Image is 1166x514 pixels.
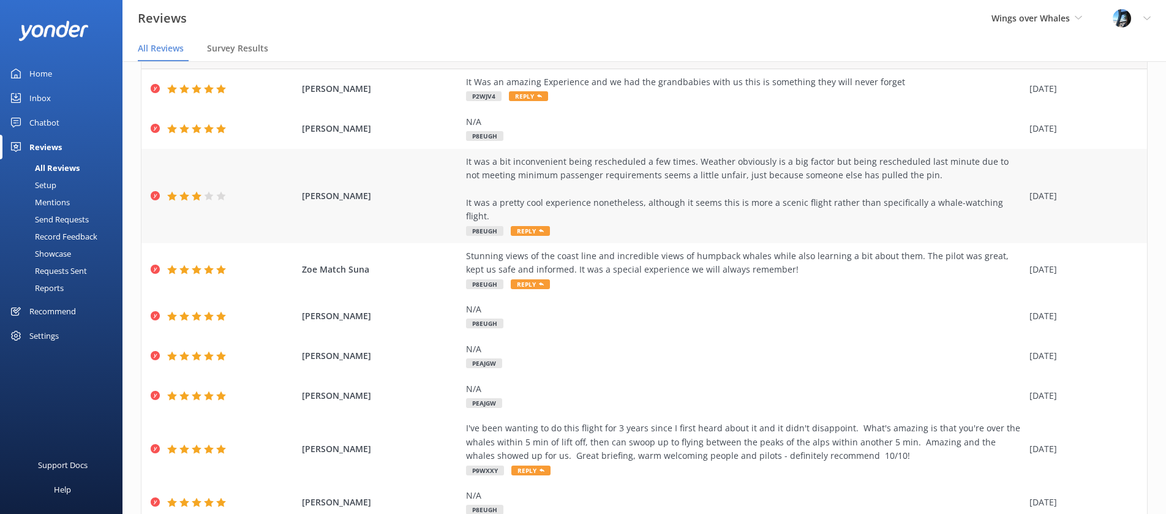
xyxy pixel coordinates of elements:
[302,263,459,276] span: Zoe Match Suna
[1029,122,1132,135] div: [DATE]
[466,466,504,475] span: P9WXXY
[7,211,122,228] a: Send Requests
[7,159,80,176] div: All Reviews
[7,176,56,194] div: Setup
[7,228,122,245] a: Record Feedback
[7,262,122,279] a: Requests Sent
[302,189,459,203] span: [PERSON_NAME]
[7,159,122,176] a: All Reviews
[302,122,459,135] span: [PERSON_NAME]
[466,382,1023,396] div: N/A
[511,226,550,236] span: Reply
[302,349,459,363] span: [PERSON_NAME]
[29,323,59,348] div: Settings
[466,91,502,101] span: P2WJV4
[7,194,70,211] div: Mentions
[302,442,459,456] span: [PERSON_NAME]
[7,211,89,228] div: Send Requests
[466,421,1023,463] div: I've been wanting to do this flight for 3 years since I first heard about it and it didn't disapp...
[7,245,71,262] div: Showcase
[466,249,1023,277] div: Stunning views of the coast line and incredible views of humpback whales while also learning a bi...
[38,453,88,477] div: Support Docs
[7,194,122,211] a: Mentions
[1029,442,1132,456] div: [DATE]
[466,342,1023,356] div: N/A
[466,279,503,289] span: P8EUGH
[1029,496,1132,509] div: [DATE]
[466,398,502,408] span: PEAJGW
[466,75,1023,89] div: It Was an amazing Experience and we had the grandbabies with us this is something they will never...
[29,299,76,323] div: Recommend
[7,176,122,194] a: Setup
[7,262,87,279] div: Requests Sent
[302,82,459,96] span: [PERSON_NAME]
[54,477,71,502] div: Help
[7,245,122,262] a: Showcase
[207,42,268,55] span: Survey Results
[1113,9,1131,28] img: 145-1635463833.jpg
[1029,189,1132,203] div: [DATE]
[1029,349,1132,363] div: [DATE]
[138,42,184,55] span: All Reviews
[466,319,503,328] span: P8EUGH
[1029,389,1132,403] div: [DATE]
[466,115,1023,129] div: N/A
[466,131,503,141] span: P8EUGH
[302,496,459,509] span: [PERSON_NAME]
[466,155,1023,224] div: It was a bit inconvenient being rescheduled a few times. Weather obviously is a big factor but be...
[466,358,502,368] span: PEAJGW
[511,466,551,475] span: Reply
[1029,263,1132,276] div: [DATE]
[466,489,1023,502] div: N/A
[991,12,1070,24] span: Wings over Whales
[29,135,62,159] div: Reviews
[466,303,1023,316] div: N/A
[29,86,51,110] div: Inbox
[466,226,503,236] span: P8EUGH
[511,279,550,289] span: Reply
[7,228,97,245] div: Record Feedback
[138,9,187,28] h3: Reviews
[29,61,52,86] div: Home
[302,389,459,403] span: [PERSON_NAME]
[18,21,89,41] img: yonder-white-logo.png
[7,279,122,297] a: Reports
[1029,309,1132,323] div: [DATE]
[302,309,459,323] span: [PERSON_NAME]
[29,110,59,135] div: Chatbot
[7,279,64,297] div: Reports
[509,91,548,101] span: Reply
[1029,82,1132,96] div: [DATE]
